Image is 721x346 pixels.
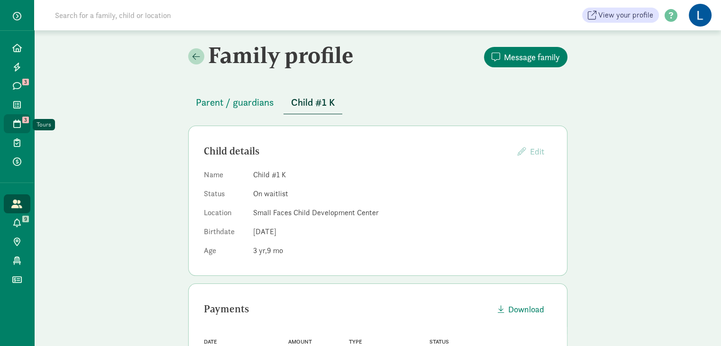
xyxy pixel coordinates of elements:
dt: Status [204,188,246,203]
dt: Location [204,207,246,222]
button: Parent / guardians [188,91,282,114]
dd: On waitlist [253,188,552,200]
button: Child #1 K [283,91,342,114]
div: Tours [37,120,51,129]
dd: Small Faces Child Development Center [253,207,552,219]
iframe: Chat Widget [674,300,721,346]
span: Parent / guardians [196,95,274,110]
span: 3 [253,246,267,255]
a: 3 [4,76,30,95]
span: 3 [22,79,29,85]
span: Amount [288,338,312,345]
span: Type [349,338,362,345]
a: 3 [4,114,30,133]
dt: Birthdate [204,226,246,241]
span: 9 [22,216,29,222]
span: View your profile [598,9,653,21]
span: Child #1 K [291,95,335,110]
dd: Child #1 K [253,169,552,181]
span: Status [429,338,449,345]
a: Child #1 K [283,97,342,108]
span: 3 [22,117,29,123]
button: Message family [484,47,567,67]
span: Edit [530,146,544,157]
a: 9 [4,213,30,232]
button: Edit [510,141,552,162]
button: Download [490,299,552,319]
a: Parent / guardians [188,97,282,108]
dt: Age [204,245,246,260]
dt: Name [204,169,246,184]
span: Download [508,303,544,316]
span: 9 [267,246,283,255]
div: Payments [204,301,490,317]
a: View your profile [582,8,659,23]
span: Message family [504,51,560,64]
h2: Family profile [188,42,376,68]
input: Search for a family, child or location [49,6,315,25]
span: Date [204,338,217,345]
span: [DATE] [253,227,276,237]
div: Child details [204,144,510,159]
